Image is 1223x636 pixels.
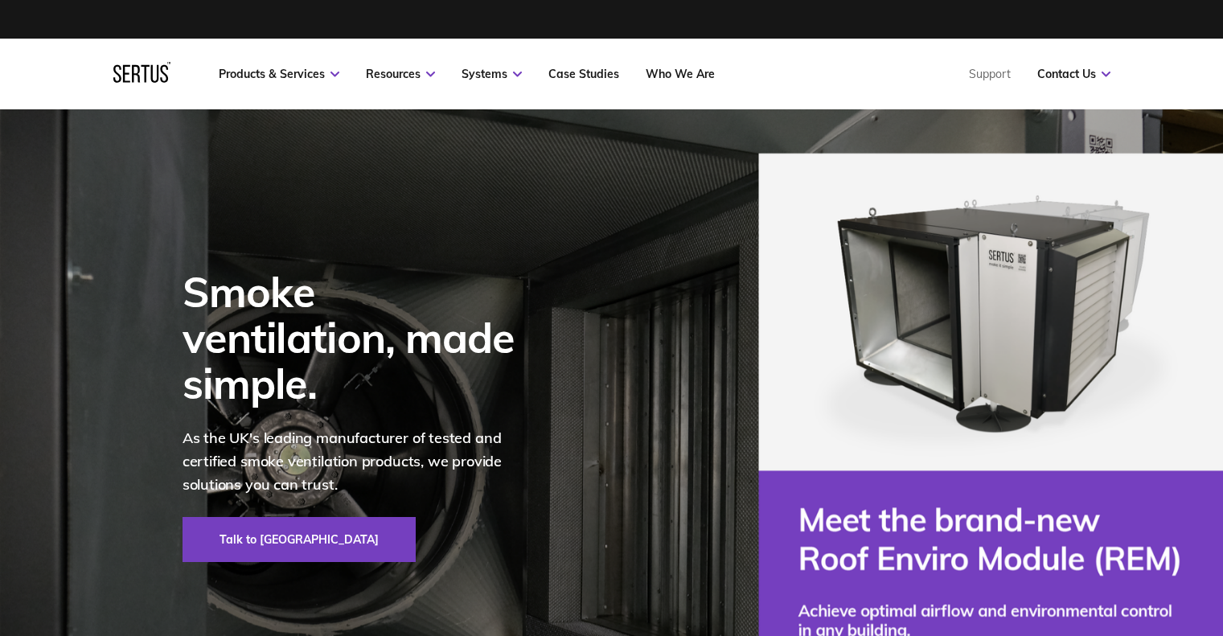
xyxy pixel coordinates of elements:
[366,67,435,81] a: Resources
[646,67,715,81] a: Who We Are
[462,67,522,81] a: Systems
[219,67,339,81] a: Products & Services
[183,269,536,407] div: Smoke ventilation, made simple.
[548,67,619,81] a: Case Studies
[1037,67,1110,81] a: Contact Us
[183,517,416,562] a: Talk to [GEOGRAPHIC_DATA]
[969,67,1011,81] a: Support
[183,427,536,496] p: As the UK's leading manufacturer of tested and certified smoke ventilation products, we provide s...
